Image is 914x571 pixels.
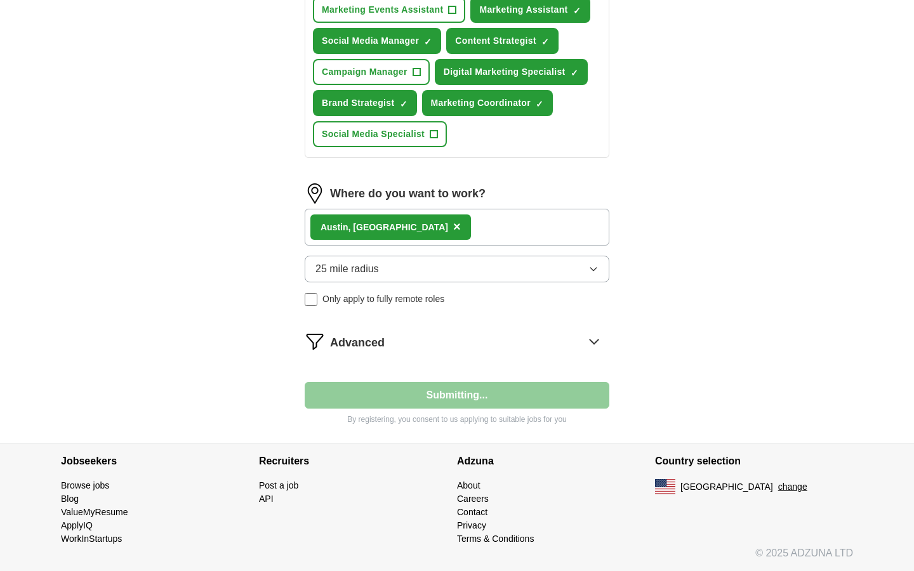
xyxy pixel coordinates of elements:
a: ValueMyResume [61,507,128,517]
h4: Country selection [655,443,853,479]
span: Only apply to fully remote roles [322,292,444,306]
button: change [778,480,807,494]
button: Campaign Manager [313,59,430,85]
a: API [259,494,274,504]
span: ✓ [541,37,549,47]
a: Blog [61,494,79,504]
span: ✓ [424,37,432,47]
a: ApplyIQ [61,520,93,530]
span: Social Media Manager [322,34,419,48]
div: , [GEOGRAPHIC_DATA] [321,221,448,234]
span: ✓ [571,68,578,78]
a: Browse jobs [61,480,109,490]
a: Contact [457,507,487,517]
p: By registering, you consent to us applying to suitable jobs for you [305,414,609,425]
span: Marketing Events Assistant [322,3,443,16]
a: Careers [457,494,489,504]
button: Social Media Manager✓ [313,28,441,54]
span: Brand Strategist [322,96,395,110]
span: [GEOGRAPHIC_DATA] [680,480,773,494]
strong: Austin [321,222,348,232]
span: ✓ [536,99,543,109]
span: 25 mile radius [315,261,379,277]
span: ✓ [400,99,407,109]
a: About [457,480,480,490]
button: Marketing Coordinator✓ [422,90,553,116]
button: Submitting... [305,382,609,409]
a: Terms & Conditions [457,534,534,544]
span: ✓ [573,6,581,16]
img: US flag [655,479,675,494]
button: Social Media Specialist [313,121,447,147]
a: WorkInStartups [61,534,122,544]
button: Brand Strategist✓ [313,90,417,116]
span: Social Media Specialist [322,128,425,141]
span: Marketing Assistant [479,3,567,16]
img: location.png [305,183,325,204]
span: Digital Marketing Specialist [444,65,566,79]
input: Only apply to fully remote roles [305,293,317,306]
span: Advanced [330,334,385,351]
a: Post a job [259,480,298,490]
span: × [453,220,461,233]
button: × [453,218,461,237]
img: filter [305,331,325,351]
label: Where do you want to work? [330,185,486,202]
span: Campaign Manager [322,65,407,79]
a: Privacy [457,520,486,530]
span: Content Strategist [455,34,536,48]
div: © 2025 ADZUNA LTD [51,546,863,571]
button: Content Strategist✓ [446,28,559,54]
button: Digital Marketing Specialist✓ [435,59,588,85]
button: 25 mile radius [305,256,609,282]
span: Marketing Coordinator [431,96,531,110]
